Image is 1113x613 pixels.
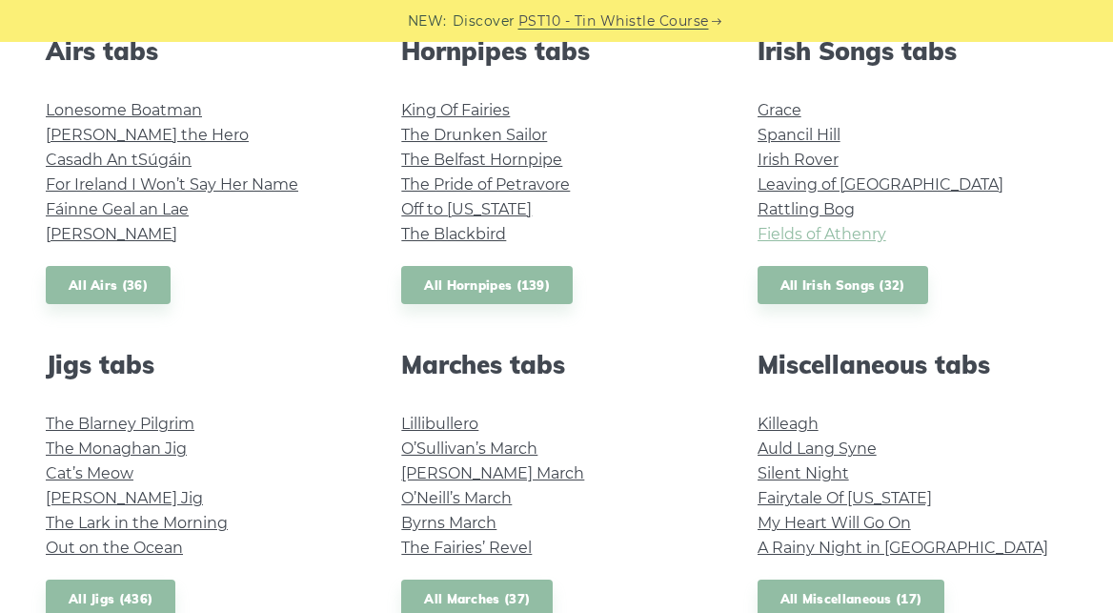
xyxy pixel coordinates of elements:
[758,539,1048,557] a: A Rainy Night in [GEOGRAPHIC_DATA]
[46,36,355,66] h2: Airs tabs
[401,514,496,532] a: Byrns March
[758,489,932,507] a: Fairytale Of [US_STATE]
[758,266,928,305] a: All Irish Songs (32)
[401,415,478,433] a: Lillibullero
[401,439,537,458] a: O’Sullivan’s March
[758,175,1003,194] a: Leaving of [GEOGRAPHIC_DATA]
[401,350,711,379] h2: Marches tabs
[758,350,1067,379] h2: Miscellaneous tabs
[46,489,203,507] a: [PERSON_NAME] Jig
[46,439,187,458] a: The Monaghan Jig
[46,126,249,144] a: [PERSON_NAME] the Hero
[401,175,570,194] a: The Pride of Petravore
[758,225,886,243] a: Fields of Athenry
[518,10,709,32] a: PST10 - Tin Whistle Course
[46,151,192,169] a: Casadh An tSúgáin
[46,350,355,379] h2: Jigs tabs
[758,151,839,169] a: Irish Rover
[401,36,711,66] h2: Hornpipes tabs
[758,36,1067,66] h2: Irish Songs tabs
[408,10,447,32] span: NEW:
[758,101,801,119] a: Grace
[46,200,189,218] a: Fáinne Geal an Lae
[401,489,512,507] a: O’Neill’s March
[401,200,532,218] a: Off to [US_STATE]
[758,464,849,482] a: Silent Night
[401,151,562,169] a: The Belfast Hornpipe
[401,464,584,482] a: [PERSON_NAME] March
[401,539,532,557] a: The Fairies’ Revel
[758,415,819,433] a: Killeagh
[401,126,547,144] a: The Drunken Sailor
[758,126,840,144] a: Spancil Hill
[758,200,855,218] a: Rattling Bog
[46,514,228,532] a: The Lark in the Morning
[758,439,877,458] a: Auld Lang Syne
[401,101,510,119] a: King Of Fairies
[46,464,133,482] a: Cat’s Meow
[46,539,183,557] a: Out on the Ocean
[46,225,177,243] a: [PERSON_NAME]
[46,101,202,119] a: Lonesome Boatman
[46,175,298,194] a: For Ireland I Won’t Say Her Name
[401,225,506,243] a: The Blackbird
[46,415,194,433] a: The Blarney Pilgrim
[453,10,516,32] span: Discover
[758,514,911,532] a: My Heart Will Go On
[46,266,171,305] a: All Airs (36)
[401,266,573,305] a: All Hornpipes (139)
